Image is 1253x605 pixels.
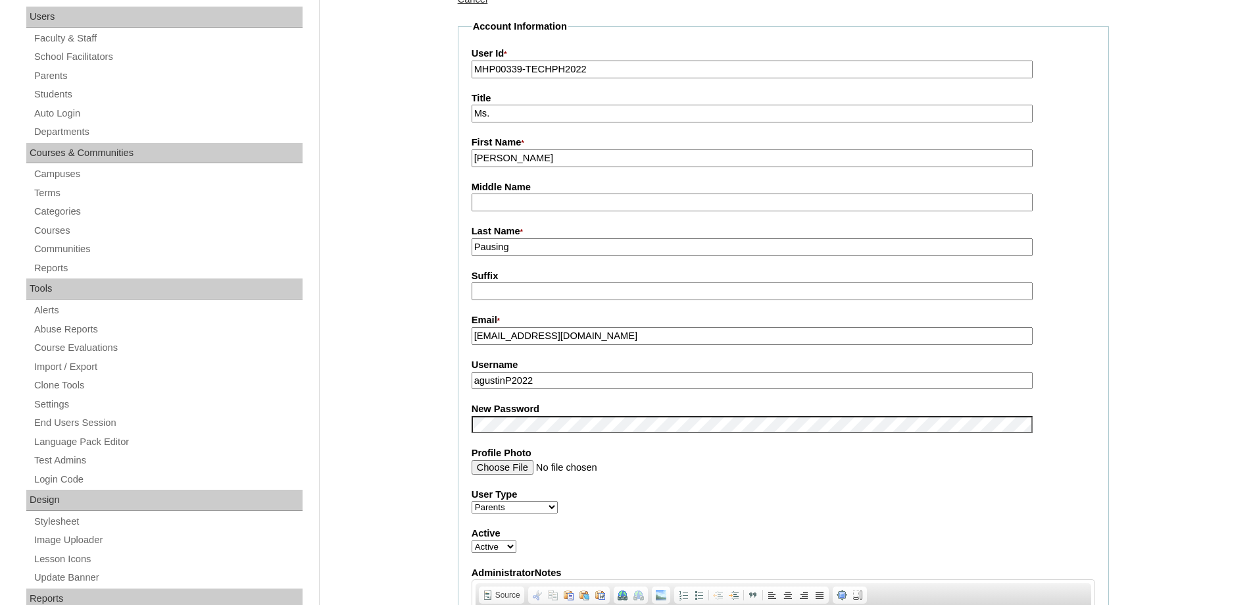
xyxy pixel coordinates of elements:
div: Courses & Communities [26,143,303,164]
a: Block Quote [745,588,761,602]
a: End Users Session [33,415,303,431]
a: Paste as plain text [577,588,593,602]
a: Students [33,86,303,103]
a: Paste [561,588,577,602]
a: Clone Tools [33,377,303,394]
a: Link [615,588,631,602]
a: Campuses [33,166,303,182]
a: School Facilitators [33,49,303,65]
a: Parents [33,68,303,84]
label: New Password [472,402,1095,416]
div: Tools [26,278,303,300]
a: Communities [33,241,303,257]
a: Auto Login [33,105,303,122]
label: Email [472,313,1095,328]
a: Increase Indent [726,588,742,602]
label: Username [472,358,1095,372]
a: Insert/Remove Numbered List [676,588,691,602]
div: Design [26,490,303,511]
a: Cut [529,588,545,602]
a: Justify [812,588,827,602]
label: User Id [472,47,1095,61]
div: Users [26,7,303,28]
label: First Name [472,136,1095,150]
label: Middle Name [472,180,1095,194]
a: Copy [545,588,561,602]
a: Import / Export [33,359,303,375]
span: Source [493,590,520,600]
a: Reports [33,260,303,276]
label: User Type [472,488,1095,502]
a: Unlink [631,588,647,602]
a: Image Uploader [33,532,303,548]
a: Decrease Indent [710,588,726,602]
a: Test Admins [33,452,303,469]
label: Profile Photo [472,446,1095,460]
label: Active [472,527,1095,540]
a: Courses [33,223,303,239]
a: Show Blocks [850,588,866,602]
label: Suffix [472,269,1095,283]
a: Faculty & Staff [33,30,303,47]
label: Title [472,92,1095,105]
a: Lesson Icons [33,551,303,567]
a: Update Banner [33,569,303,586]
a: Paste from Word [593,588,608,602]
a: Login Code [33,471,303,488]
a: Stylesheet [33,513,303,530]
a: Center [780,588,796,602]
a: Language Pack Editor [33,434,303,450]
a: Align Left [764,588,780,602]
legend: Account Information [472,20,568,34]
a: Abuse Reports [33,321,303,338]
a: Course Evaluations [33,340,303,356]
a: Source [480,588,523,602]
a: Add Image [653,588,669,602]
label: Last Name [472,224,1095,239]
a: Maximize [834,588,850,602]
a: Alerts [33,302,303,319]
a: Insert/Remove Bulleted List [691,588,707,602]
a: Align Right [796,588,812,602]
a: Terms [33,185,303,201]
label: AdministratorNotes [472,566,1095,580]
a: Categories [33,203,303,220]
a: Departments [33,124,303,140]
a: Settings [33,396,303,413]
